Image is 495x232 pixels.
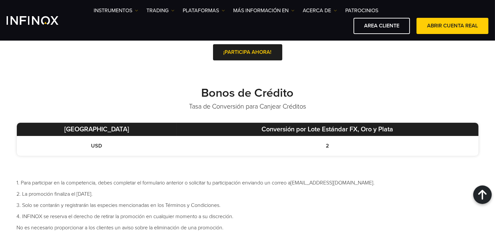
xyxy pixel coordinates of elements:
[7,16,74,25] a: INFINOX Logo
[201,86,294,100] strong: Bonos de Crédito
[303,7,337,15] a: ACERCA DE
[417,18,488,34] a: ABRIR CUENTA REAL
[233,7,294,15] a: Más información en
[94,7,138,15] a: Instrumentos
[17,213,479,220] li: 4. INFINOX se reserva el derecho de retirar la promoción en cualquier momento a su discreción.
[17,102,479,111] p: Tasa de Conversión para Canjear Créditos
[17,123,176,136] th: [GEOGRAPHIC_DATA]
[183,7,225,15] a: PLATAFORMAS
[176,136,479,156] td: 2
[146,7,174,15] a: TRADING
[17,224,479,232] li: No es necesario proporcionar a los clientes un aviso sobre la eliminación de una promoción.
[345,7,378,15] a: Patrocinios
[354,18,410,34] a: AREA CLIENTE
[17,179,479,187] li: 1. Para participar en la competencia, debes completar el formulario anterior o solicitar tu parti...
[213,44,282,60] a: ¡PARTICIPA AHORA!
[17,190,479,198] li: 2. La promoción finaliza el [DATE].
[17,201,479,209] li: 3. Solo se contarán y registrarán las especies mencionadas en los Términos y Condiciones.
[176,123,479,136] th: Conversión por Lote Estándar FX, Oro y Plata
[17,136,176,156] td: USD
